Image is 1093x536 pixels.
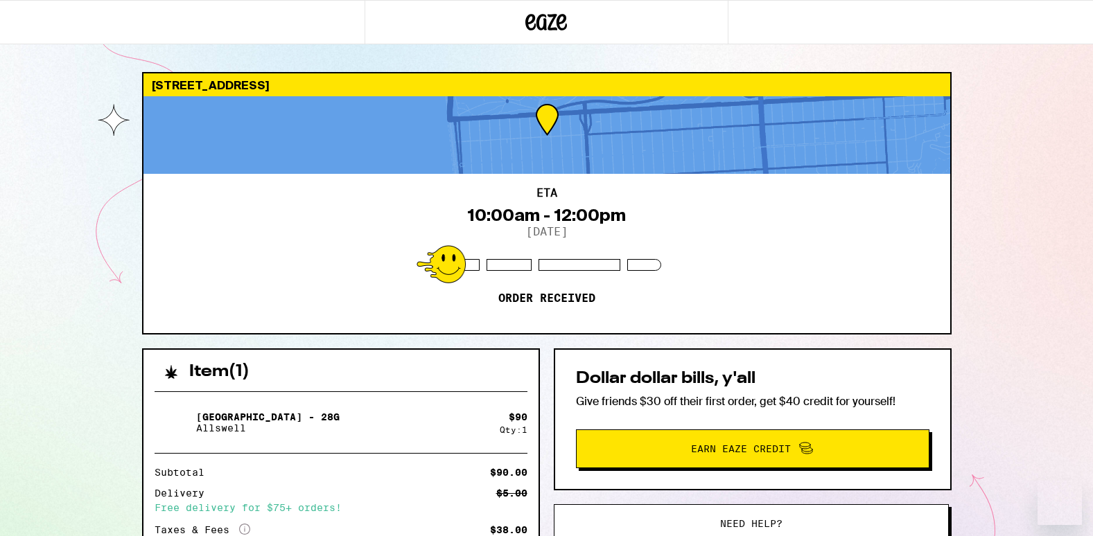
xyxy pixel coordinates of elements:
[496,488,527,498] div: $5.00
[720,519,782,528] span: Need help?
[576,394,929,409] p: Give friends $30 off their first order, get $40 credit for yourself!
[526,225,568,238] p: [DATE]
[490,525,527,535] div: $38.00
[691,444,791,454] span: Earn Eaze Credit
[196,411,340,422] p: [GEOGRAPHIC_DATA] - 28g
[155,467,214,477] div: Subtotal
[189,364,250,380] h2: Item ( 1 )
[155,403,193,442] img: Garden Grove - 28g
[576,370,929,387] h2: Dollar dollar bills, y'all
[1038,481,1082,525] iframe: Button to launch messaging window
[196,422,340,434] p: Allswell
[155,503,527,512] div: Free delivery for $75+ orders!
[536,188,557,199] h2: ETA
[467,206,626,225] div: 10:00am - 12:00pm
[509,411,527,422] div: $ 90
[490,467,527,477] div: $90.00
[155,488,214,498] div: Delivery
[155,524,250,536] div: Taxes & Fees
[500,425,527,434] div: Qty: 1
[576,429,929,468] button: Earn Eaze Credit
[498,292,595,305] p: Order received
[143,73,950,96] div: [STREET_ADDRESS]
